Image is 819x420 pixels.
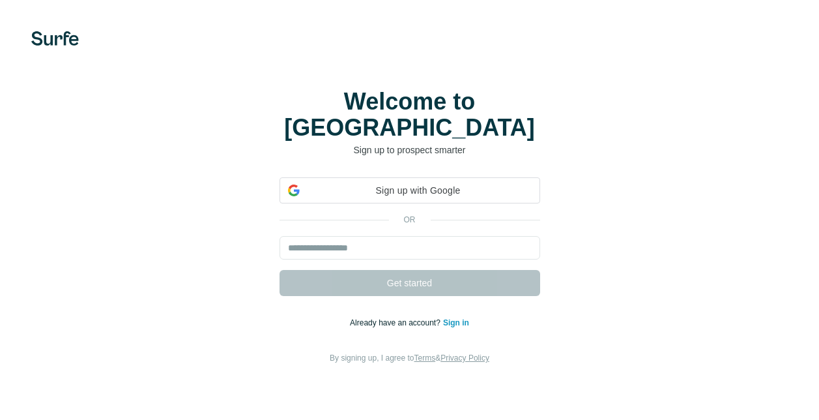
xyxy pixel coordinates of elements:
[280,177,540,203] div: Sign up with Google
[389,214,431,226] p: or
[443,318,469,327] a: Sign in
[305,184,532,198] span: Sign up with Google
[31,31,79,46] img: Surfe's logo
[414,353,436,363] a: Terms
[280,143,540,157] p: Sign up to prospect smarter
[440,353,489,363] a: Privacy Policy
[551,13,806,248] iframe: Sign in with Google Dialog
[350,318,443,327] span: Already have an account?
[330,353,489,363] span: By signing up, I agree to &
[280,89,540,141] h1: Welcome to [GEOGRAPHIC_DATA]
